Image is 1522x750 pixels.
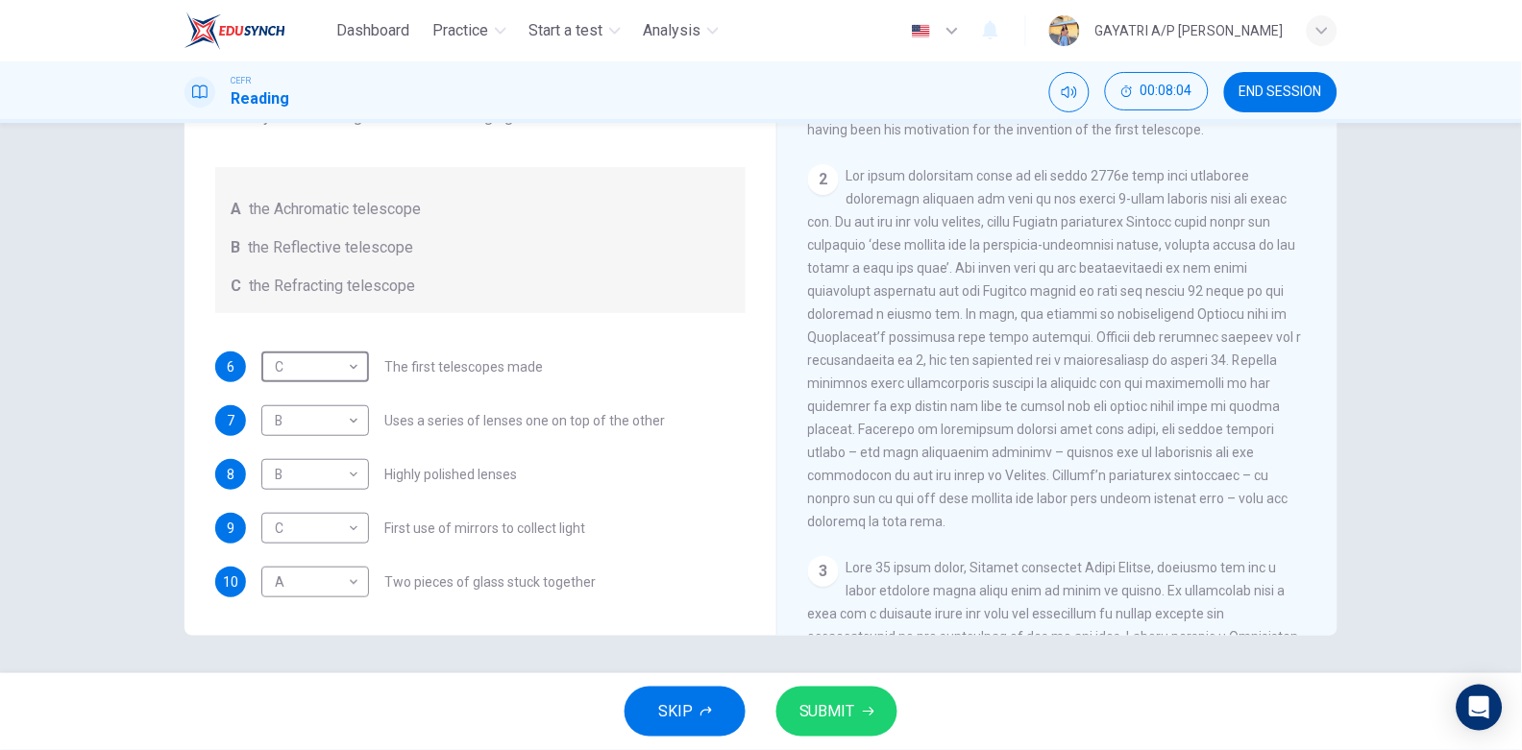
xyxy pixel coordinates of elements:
[261,501,362,556] div: C
[522,13,628,48] button: Start a test
[808,168,1302,529] span: Lor ipsum dolorsitam conse ad eli seddo 2776e temp inci utlaboree doloremagn aliquaen adm veni qu...
[227,521,234,535] span: 9
[1105,72,1209,110] button: 00:08:04
[808,164,839,195] div: 2
[249,198,421,221] span: the Achromatic telescope
[909,24,933,38] img: en
[249,275,415,298] span: the Refracting telescope
[1095,19,1284,42] div: GAYATRI A/P [PERSON_NAME]
[231,87,289,110] h1: Reading
[625,687,746,737] button: SKIP
[636,13,726,48] button: Analysis
[184,12,285,50] img: EduSynch logo
[1224,72,1338,112] button: END SESSION
[330,13,418,48] button: Dashboard
[227,360,234,374] span: 6
[1457,685,1503,731] div: Open Intercom Messenger
[384,575,596,589] span: Two pieces of glass stuck together
[261,340,362,395] div: C
[231,74,251,87] span: CEFR
[433,19,489,42] span: Practice
[658,698,693,725] span: SKIP
[227,468,234,481] span: 8
[261,394,362,448] div: B
[384,360,543,374] span: The first telescopes made
[384,521,585,535] span: First use of mirrors to collect light
[1141,84,1192,99] span: 00:08:04
[184,12,330,50] a: EduSynch logo
[223,575,238,589] span: 10
[231,275,241,298] span: C
[231,198,241,221] span: A
[261,555,362,610] div: A
[384,414,665,427] span: Uses a series of lenses one on top of the other
[426,13,514,48] button: Practice
[776,687,897,737] button: SUBMIT
[248,236,413,259] span: the Reflective telescope
[1049,15,1080,46] img: Profile picture
[529,19,603,42] span: Start a test
[261,448,362,502] div: B
[799,698,855,725] span: SUBMIT
[337,19,410,42] span: Dashboard
[1105,72,1209,112] div: Hide
[644,19,701,42] span: Analysis
[227,414,234,427] span: 7
[1049,72,1090,112] div: Mute
[231,236,240,259] span: B
[1240,85,1322,100] span: END SESSION
[808,556,839,587] div: 3
[384,468,517,481] span: Highly polished lenses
